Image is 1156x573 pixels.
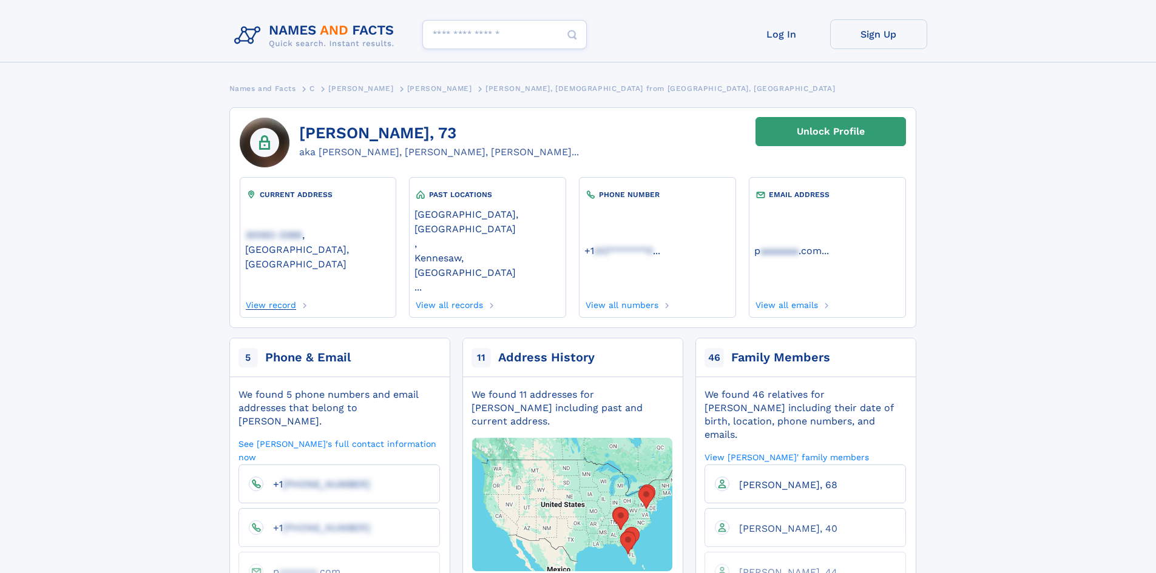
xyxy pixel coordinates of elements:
[739,479,837,491] span: [PERSON_NAME], 68
[299,145,579,159] div: aka [PERSON_NAME], [PERSON_NAME], [PERSON_NAME]...
[229,81,296,96] a: Names and Facts
[485,84,835,93] span: [PERSON_NAME], [DEMOGRAPHIC_DATA] from [GEOGRAPHIC_DATA], [GEOGRAPHIC_DATA]
[407,84,472,93] span: [PERSON_NAME]
[414,281,560,293] a: ...
[238,438,440,463] a: See [PERSON_NAME]'s full contact information now
[407,81,472,96] a: [PERSON_NAME]
[283,522,370,534] span: [PHONE_NUMBER]
[797,118,865,146] div: Unlock Profile
[299,124,579,142] h1: [PERSON_NAME], 73
[755,117,906,146] a: Unlock Profile
[245,228,391,270] a: 30082-3386, [GEOGRAPHIC_DATA], [GEOGRAPHIC_DATA]
[229,19,404,52] img: Logo Names and Facts
[263,478,370,489] a: +1[PHONE_NUMBER]
[830,19,927,49] a: Sign Up
[283,478,370,490] span: [PHONE_NUMBER]
[754,245,900,256] a: ...
[705,388,906,441] div: We found 46 relatives for [PERSON_NAME] including their date of birth, location, phone numbers, a...
[328,84,393,93] span: [PERSON_NAME]
[498,349,595,366] div: Address History
[729,522,837,534] a: [PERSON_NAME], 40
[309,81,315,96] a: C
[739,523,837,534] span: [PERSON_NAME], 40
[754,244,822,256] a: paaaaaaa.com
[584,297,658,310] a: View all numbers
[584,189,730,201] div: PHONE NUMBER
[238,348,258,367] span: 5
[414,297,483,310] a: View all records
[705,451,869,463] a: View [PERSON_NAME]' family members
[328,81,393,96] a: [PERSON_NAME]
[754,297,818,310] a: View all emails
[422,20,587,49] input: search input
[414,201,560,297] div: ,
[263,521,370,533] a: +1[PHONE_NUMBER]
[309,84,315,93] span: C
[705,348,724,367] span: 46
[472,388,673,428] div: We found 11 addresses for [PERSON_NAME] including past and current address.
[245,297,297,310] a: View record
[472,348,491,367] span: 11
[238,388,440,428] div: We found 5 phone numbers and email addresses that belong to [PERSON_NAME].
[245,189,391,201] div: CURRENT ADDRESS
[414,189,560,201] div: PAST LOCATIONS
[729,478,837,490] a: [PERSON_NAME], 68
[584,245,730,256] a: ...
[733,19,830,49] a: Log In
[414,207,560,235] a: [GEOGRAPHIC_DATA], [GEOGRAPHIC_DATA]
[265,349,351,366] div: Phone & Email
[760,245,799,256] span: aaaaaaa
[414,251,560,278] a: Kennesaw, [GEOGRAPHIC_DATA]
[731,349,830,366] div: Family Members
[754,189,900,201] div: EMAIL ADDRESS
[245,229,302,241] span: 30082-3386
[558,20,587,50] button: Search Button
